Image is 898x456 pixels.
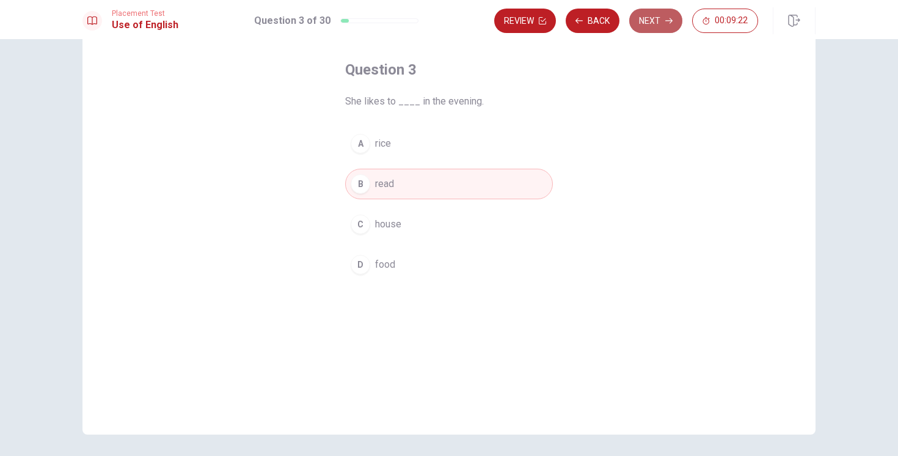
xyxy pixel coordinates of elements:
h1: Question 3 of 30 [254,13,330,28]
button: Dfood [345,249,553,280]
button: Back [566,9,619,33]
div: A [351,134,370,153]
button: Arice [345,128,553,159]
button: Chouse [345,209,553,240]
h4: Question 3 [345,60,553,79]
button: Bread [345,169,553,199]
span: food [375,257,395,272]
span: house [375,217,401,232]
div: D [351,255,370,274]
div: B [351,174,370,194]
button: Review [494,9,556,33]
button: 00:09:22 [692,9,758,33]
span: 00:09:22 [715,16,748,26]
span: rice [375,136,391,151]
div: C [351,215,370,234]
span: read [375,177,394,191]
button: Next [629,9,682,33]
h1: Use of English [112,18,178,32]
span: She likes to ____ in the evening. [345,94,553,109]
span: Placement Test [112,9,178,18]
